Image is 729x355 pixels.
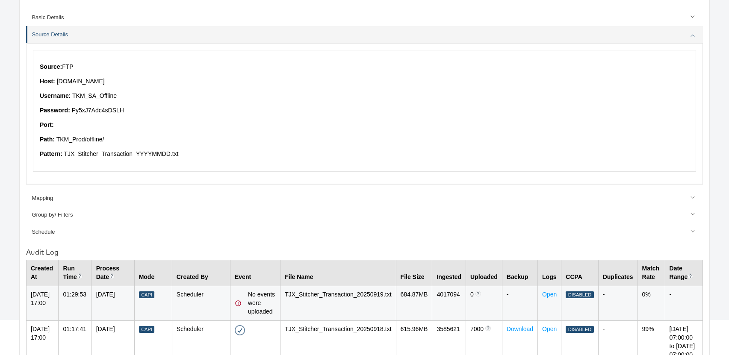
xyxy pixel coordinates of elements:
div: Capi [139,326,155,333]
a: Basic Details [26,9,703,26]
td: 0% [638,286,665,320]
div: Group by/ Filters [32,211,698,219]
p: Py5xJ7Adc4sDSLH [40,106,689,115]
th: File Name [280,260,396,286]
div: Source Details [32,31,698,39]
th: Logs [538,260,561,286]
a: Mapping [26,190,703,207]
th: Match Rate [638,260,665,286]
p: TJX_Stitcher_Transaction _YYYYMMDD. txt [40,150,689,158]
th: Date Range [665,260,702,286]
div: Source Details [26,43,703,184]
div: Basic Details [32,14,698,22]
th: File Size [396,260,432,286]
th: Event [230,260,280,286]
div: Audit Log [26,247,703,257]
div: No events were uploaded [248,290,276,316]
th: Backup [502,260,537,286]
th: Run Time [59,260,91,286]
td: Scheduler [172,286,230,320]
td: - [665,286,702,320]
th: Created At [27,260,59,286]
strong: Host: [40,78,55,85]
strong: Source: [40,63,62,70]
p: [DOMAIN_NAME] [40,77,689,86]
td: 4017094 [432,286,466,320]
th: CCPA [561,260,598,286]
th: Duplicates [598,260,638,286]
strong: Username: [40,92,71,99]
th: Created By [172,260,230,286]
th: Process Date [91,260,134,286]
p: TKM_Prod/offline/ [40,135,689,144]
div: Disabled [566,326,593,333]
div: Schedule [32,228,698,236]
td: 0 [466,286,502,320]
a: Download [507,326,533,332]
strong: Password: [40,107,70,114]
strong: Pattern: [40,150,62,157]
a: Schedule [26,223,703,240]
td: TJX_Stitcher_Transaction_20250919.txt [280,286,396,320]
div: Mapping [32,194,698,202]
a: Open [542,291,557,298]
p: FTP [40,63,689,71]
td: - [502,286,537,320]
div: Capi [139,291,155,299]
td: 01:29:53 [59,286,91,320]
th: Ingested [432,260,466,286]
a: Source Details [26,26,703,43]
a: Open [542,326,557,332]
td: [DATE] 17:00 [27,286,59,320]
th: Mode [134,260,172,286]
td: - [598,286,638,320]
p: TKM_SA_Offline [40,92,689,100]
th: Uploaded [466,260,502,286]
td: [DATE] [91,286,134,320]
div: Disabled [566,291,593,299]
strong: Port: [40,121,54,128]
a: Group by/ Filters [26,207,703,223]
strong: Path: [40,136,55,143]
td: 684.87 MB [396,286,432,320]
